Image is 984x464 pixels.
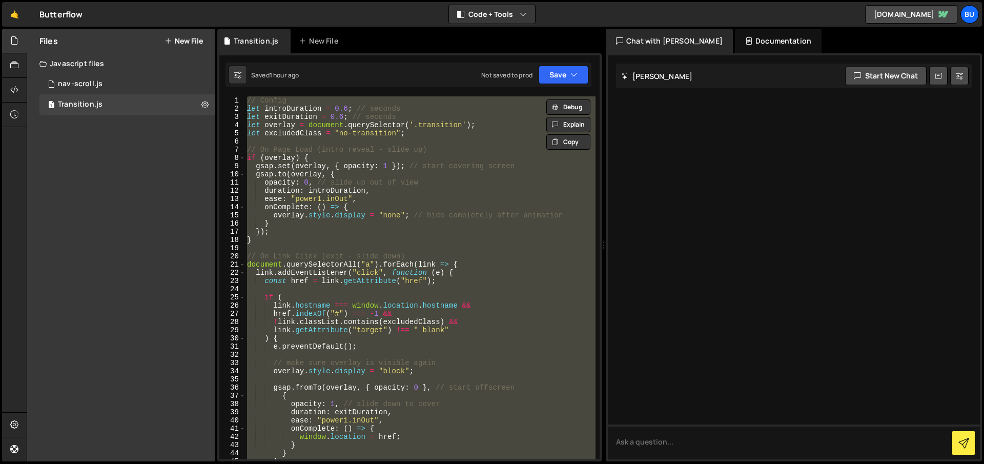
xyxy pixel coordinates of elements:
div: New File [299,36,342,46]
div: 7 [219,146,245,154]
div: 27 [219,310,245,318]
div: Butterflow [39,8,83,21]
div: 12 [219,187,245,195]
div: nav-scroll.js [58,79,102,89]
div: 16969/46538.js [39,74,215,94]
h2: Files [39,35,58,47]
div: 25 [219,293,245,301]
div: 31 [219,342,245,351]
div: 8 [219,154,245,162]
div: 16969/47619.js [39,94,215,115]
div: Not saved to prod [481,71,532,79]
div: Transition.js [58,100,102,109]
div: 39 [219,408,245,416]
div: 19 [219,244,245,252]
div: 9 [219,162,245,170]
button: Code + Tools [449,5,535,24]
div: 37 [219,392,245,400]
div: 2 [219,105,245,113]
div: 30 [219,334,245,342]
div: 44 [219,449,245,457]
div: 32 [219,351,245,359]
div: 33 [219,359,245,367]
div: 26 [219,301,245,310]
a: 🤙 [2,2,27,27]
button: Start new chat [845,67,927,85]
div: 11 [219,178,245,187]
div: 36 [219,384,245,392]
div: Documentation [735,29,822,53]
div: 14 [219,203,245,211]
div: 10 [219,170,245,178]
div: 1 [219,96,245,105]
a: Bu [960,5,979,24]
div: 24 [219,285,245,293]
div: 17 [219,228,245,236]
div: 5 [219,129,245,137]
div: 3 [219,113,245,121]
div: 20 [219,252,245,260]
div: 22 [219,269,245,277]
div: 21 [219,260,245,269]
div: Saved [251,71,299,79]
div: Javascript files [27,53,215,74]
div: Chat with [PERSON_NAME] [606,29,733,53]
div: 43 [219,441,245,449]
div: 1 hour ago [270,71,299,79]
div: 41 [219,425,245,433]
button: Debug [546,99,590,115]
button: Save [539,66,588,84]
div: 18 [219,236,245,244]
div: 42 [219,433,245,441]
div: 4 [219,121,245,129]
div: 28 [219,318,245,326]
div: 38 [219,400,245,408]
button: New File [165,37,203,45]
button: Copy [546,134,590,150]
div: 6 [219,137,245,146]
div: Transition.js [234,36,278,46]
div: 35 [219,375,245,384]
div: 15 [219,211,245,219]
button: Explain [546,117,590,132]
div: 16 [219,219,245,228]
a: [DOMAIN_NAME] [865,5,957,24]
span: 1 [48,102,54,110]
div: 34 [219,367,245,375]
div: 23 [219,277,245,285]
div: 40 [219,416,245,425]
div: 13 [219,195,245,203]
div: 29 [219,326,245,334]
h2: [PERSON_NAME] [621,71,692,81]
